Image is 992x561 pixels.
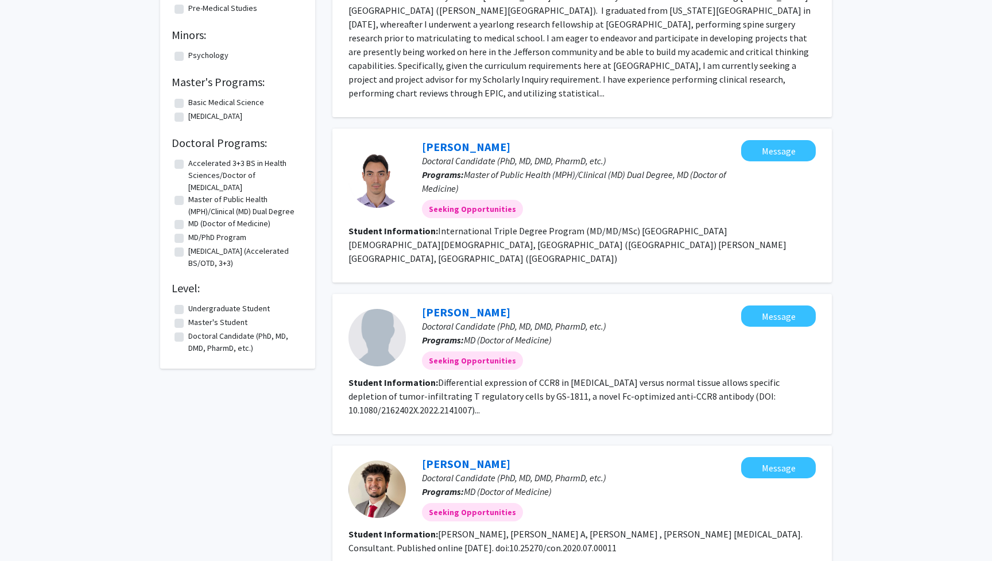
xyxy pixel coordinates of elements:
label: Pre-Medical Studies [188,2,257,14]
label: Master's Student [188,316,247,328]
label: Psychology [188,49,228,61]
b: Student Information: [348,377,438,388]
span: Master of Public Health (MPH)/Clinical (MD) Dual Degree, MD (Doctor of Medicine) [422,169,726,194]
a: [PERSON_NAME] [422,305,510,319]
iframe: Chat [9,509,49,552]
h2: Doctoral Programs: [172,136,304,150]
label: Doctoral Candidate (PhD, MD, DMD, PharmD, etc.) [188,330,301,354]
span: Doctoral Candidate (PhD, MD, DMD, PharmD, etc.) [422,472,606,483]
fg-read-more: Differential expression of CCR8 in [MEDICAL_DATA] versus normal tissue allows specific depletion ... [348,377,780,416]
b: Student Information: [348,528,438,540]
button: Message Edoardo Manca [741,140,816,161]
fg-read-more: International Triple Degree Program (MD/MD/MSc) [GEOGRAPHIC_DATA][DEMOGRAPHIC_DATA][DEMOGRAPHIC_D... [348,225,786,264]
label: MD (Doctor of Medicine) [188,218,270,230]
label: Accelerated 3+3 BS in Health Sciences/Doctor of [MEDICAL_DATA] [188,157,301,194]
h2: Level: [172,281,304,295]
mat-chip: Seeking Opportunities [422,200,523,218]
h2: Master's Programs: [172,75,304,89]
label: MD/PhD Program [188,231,246,243]
button: Message Matthew Milan [741,457,816,478]
label: Master of Public Health (MPH)/Clinical (MD) Dual Degree [188,194,301,218]
mat-chip: Seeking Opportunities [422,351,523,370]
span: MD (Doctor of Medicine) [464,486,552,497]
label: [MEDICAL_DATA] [188,110,242,122]
a: [PERSON_NAME] [422,140,510,154]
b: Programs: [422,169,464,180]
b: Programs: [422,486,464,497]
span: MD (Doctor of Medicine) [464,334,552,346]
b: Student Information: [348,225,438,237]
h2: Minors: [172,28,304,42]
label: [MEDICAL_DATA] (Accelerated BS/OTD, 3+3) [188,245,301,269]
mat-chip: Seeking Opportunities [422,503,523,521]
span: Doctoral Candidate (PhD, MD, DMD, PharmD, etc.) [422,155,606,167]
button: Message Rosemary Kaufman [741,305,816,327]
label: Basic Medical Science [188,96,264,109]
b: Programs: [422,334,464,346]
a: [PERSON_NAME] [422,456,510,471]
span: Doctoral Candidate (PhD, MD, DMD, PharmD, etc.) [422,320,606,332]
fg-read-more: [PERSON_NAME], [PERSON_NAME] A, [PERSON_NAME] , [PERSON_NAME] [MEDICAL_DATA]. Consultant. Publish... [348,528,803,554]
label: Undergraduate Student [188,303,270,315]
